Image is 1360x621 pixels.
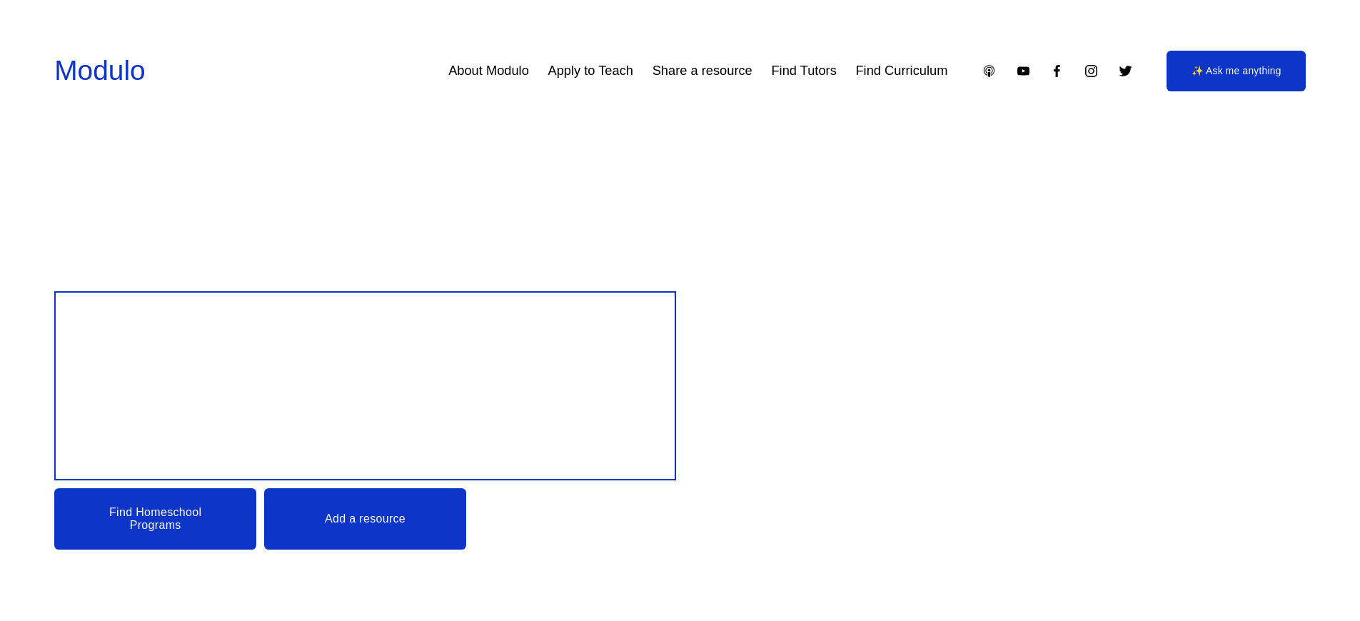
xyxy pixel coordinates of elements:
[1167,51,1306,91] a: ✨ Ask me anything
[1118,64,1133,79] a: Twitter
[1084,64,1099,79] a: Instagram
[264,488,466,550] a: Add a resource
[448,58,529,84] a: About Modulo
[653,58,752,84] a: Share a resource
[54,55,145,86] a: Modulo
[54,488,256,550] a: Find Homeschool Programs
[855,58,947,84] a: Find Curriculum
[74,314,597,456] span: Design your child’s Education
[982,64,997,79] a: Apple Podcasts
[548,58,633,84] a: Apply to Teach
[1016,64,1031,79] a: YouTube
[1049,64,1064,79] a: Facebook
[771,58,836,84] a: Find Tutors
